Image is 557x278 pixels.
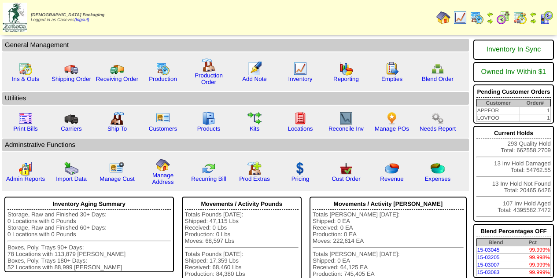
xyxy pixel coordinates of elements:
[476,107,520,114] td: APPFOR
[487,18,494,25] img: arrowright.gif
[476,41,551,58] div: Inventory In Sync
[197,125,221,132] a: Products
[156,111,170,125] img: customers.gif
[513,11,527,25] img: calendarinout.gif
[107,125,127,132] a: Ship To
[18,62,33,76] img: calendarinout.gif
[293,62,307,76] img: line_graph.gif
[385,161,399,176] img: pie_chart.png
[74,18,89,22] a: (logout)
[2,92,469,105] td: Utilities
[333,76,359,82] a: Reporting
[476,114,520,122] td: LOVFOO
[332,176,360,182] a: Cust Order
[515,269,550,276] td: 99.999%
[18,161,33,176] img: graph2.png
[61,125,81,132] a: Carriers
[473,126,554,222] div: 293 Quality Hold Total: 662558.2709 13 Inv Hold Damaged Total: 54762.55 13 Inv Hold Not Found Tot...
[64,111,78,125] img: truck3.gif
[515,261,550,269] td: 99.999%
[420,125,456,132] a: Needs Report
[385,62,399,76] img: workorder.gif
[242,76,267,82] a: Add Note
[156,158,170,172] img: home.gif
[288,125,313,132] a: Locations
[250,125,259,132] a: Kits
[530,11,537,18] img: arrowleft.gif
[2,39,469,51] td: General Management
[202,161,216,176] img: reconcile.gif
[13,125,38,132] a: Print Bills
[31,13,104,18] span: [DEMOGRAPHIC_DATA] Packaging
[380,176,403,182] a: Revenue
[149,125,177,132] a: Customers
[288,76,313,82] a: Inventory
[496,11,510,25] img: calendarblend.gif
[381,76,402,82] a: Empties
[202,111,216,125] img: cabinet.gif
[339,111,353,125] img: line_graph2.gif
[375,125,409,132] a: Manage POs
[110,62,124,76] img: truck2.gif
[110,111,124,125] img: factory2.gif
[477,254,500,260] a: 15-03205
[7,211,171,271] div: Storage, Raw and Finished 30+ Days: 0 Locations with 0 Pounds Storage, Raw and Finished 60+ Days:...
[64,62,78,76] img: truck.gif
[64,161,78,176] img: import.gif
[247,62,262,76] img: orders.gif
[313,198,464,210] div: Movements / Activity [PERSON_NAME]
[476,128,551,139] div: Current Holds
[109,161,125,176] img: managecust.png
[3,3,27,32] img: zoroco-logo-small.webp
[431,111,445,125] img: workflow.png
[339,62,353,76] img: graph.gif
[487,11,494,18] img: arrowleft.gif
[530,18,537,25] img: arrowright.gif
[328,125,364,132] a: Reconcile Inv
[520,114,550,122] td: 1
[31,13,104,22] span: Logged in as Caceves
[100,176,134,182] a: Manage Cust
[470,11,484,25] img: calendarprod.gif
[453,11,467,25] img: line_graph.gif
[247,111,262,125] img: workflow.gif
[476,99,520,107] th: Customer
[96,76,138,82] a: Receiving Order
[431,161,445,176] img: pie_chart2.png
[152,172,174,185] a: Manage Address
[293,161,307,176] img: dollar.gif
[247,161,262,176] img: prodextras.gif
[520,99,550,107] th: Order#
[436,11,450,25] img: home.gif
[12,76,39,82] a: Ins & Outs
[476,64,551,80] div: Owned Inv Within $1
[539,11,553,25] img: calendarcustomer.gif
[476,226,551,237] div: Blend Percentages OFF
[191,176,226,182] a: Recurring Bill
[477,247,500,253] a: 15-03045
[6,176,45,182] a: Admin Reports
[202,58,216,72] img: factory.gif
[476,86,551,98] div: Pending Customer Orders
[520,107,550,114] td: 1
[515,239,550,246] th: Pct
[149,76,177,82] a: Production
[422,76,454,82] a: Blend Order
[431,62,445,76] img: network.png
[425,176,451,182] a: Expenses
[56,176,87,182] a: Import Data
[477,262,500,268] a: 15-03007
[385,111,399,125] img: po.png
[515,246,550,254] td: 99.999%
[339,161,353,176] img: cust_order.png
[515,254,550,261] td: 99.998%
[239,176,270,182] a: Prod Extras
[291,176,310,182] a: Pricing
[156,62,170,76] img: calendarprod.gif
[293,111,307,125] img: locations.gif
[477,269,500,275] a: 15-03083
[7,198,171,210] div: Inventory Aging Summary
[2,139,469,151] td: Adminstrative Functions
[476,239,515,246] th: Blend
[185,198,299,210] div: Movements / Activity Pounds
